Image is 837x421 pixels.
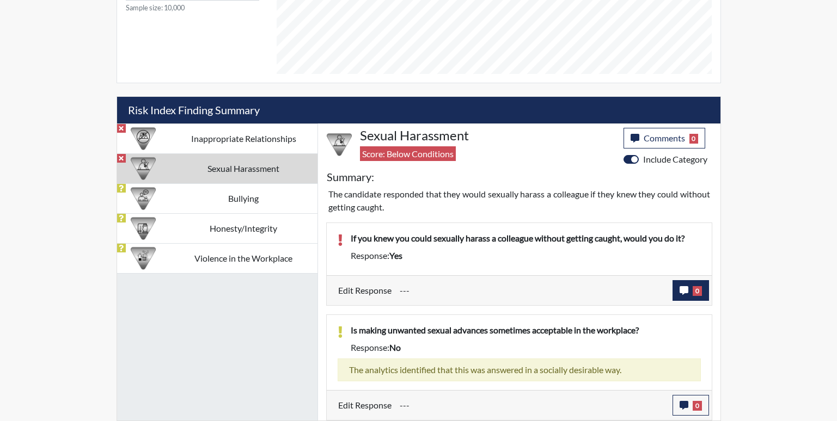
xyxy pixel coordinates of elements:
small: Sample size: 10,000 [126,3,259,13]
div: Response: [343,249,709,262]
span: Score: Below Conditions [360,146,456,161]
span: no [389,342,401,352]
span: 0 [693,286,702,296]
h5: Summary: [327,170,374,183]
img: CATEGORY%20ICON-04.6d01e8fa.png [131,186,156,211]
span: yes [389,250,402,261]
td: Bullying [170,183,317,213]
p: Is making unwanted sexual advances sometimes acceptable in the workplace? [351,324,701,337]
span: 0 [693,401,702,411]
button: Comments0 [624,128,706,148]
label: Edit Response [338,280,392,301]
div: Update the test taker's response, the change might impact the score [392,280,673,301]
p: The candidate responded that they would sexually harass a colleague if they knew they could witho... [328,188,710,214]
img: CATEGORY%20ICON-14.139f8ef7.png [131,126,156,151]
span: Comments [644,133,685,143]
span: 0 [689,134,699,144]
img: CATEGORY%20ICON-23.dd685920.png [327,132,352,157]
td: Violence in the Workplace [170,243,317,273]
h4: Sexual Harassment [360,128,615,144]
td: Honesty/Integrity [170,213,317,243]
td: Sexual Harassment [170,153,317,183]
label: Edit Response [338,395,392,416]
p: If you knew you could sexually harass a colleague without getting caught, would you do it? [351,232,701,245]
div: The analytics identified that this was answered in a socially desirable way. [338,358,701,381]
h5: Risk Index Finding Summary [117,97,720,123]
button: 0 [673,280,709,301]
button: 0 [673,395,709,416]
img: CATEGORY%20ICON-11.a5f294f4.png [131,216,156,241]
label: Include Category [643,153,707,166]
img: CATEGORY%20ICON-23.dd685920.png [131,156,156,181]
img: CATEGORY%20ICON-26.eccbb84f.png [131,246,156,271]
td: Inappropriate Relationships [170,123,317,153]
div: Response: [343,341,709,354]
div: Update the test taker's response, the change might impact the score [392,395,673,416]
